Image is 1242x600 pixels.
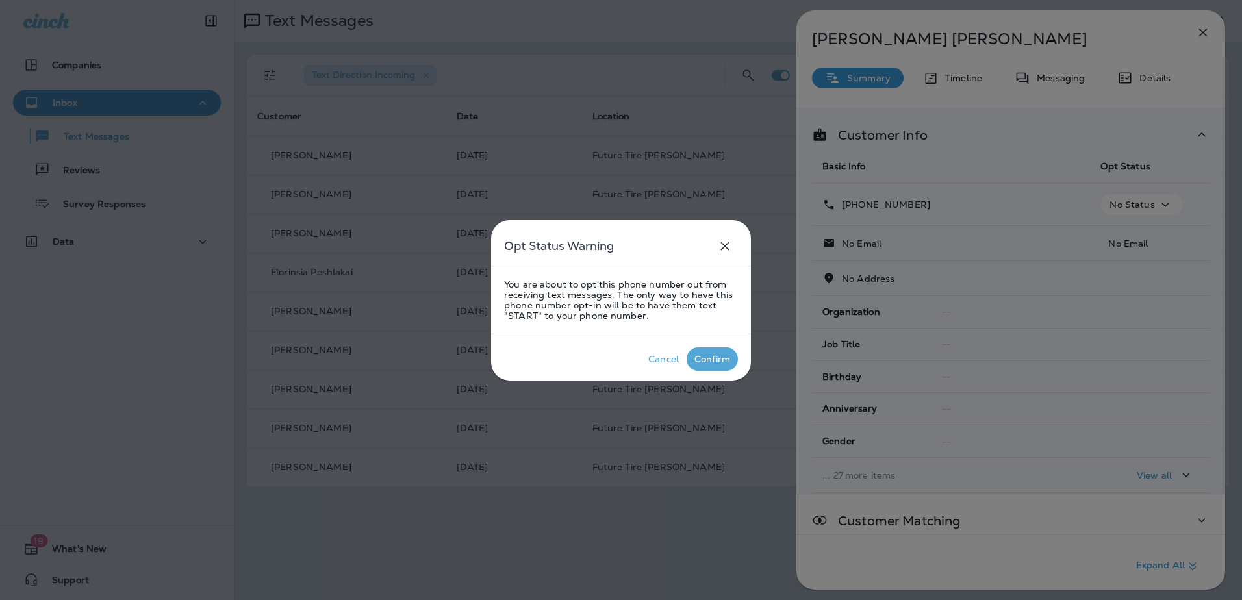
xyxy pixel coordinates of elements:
div: Confirm [694,354,730,364]
div: Cancel [648,354,679,364]
h5: Opt Status Warning [504,236,614,256]
button: Confirm [687,347,738,371]
p: You are about to opt this phone number out from receiving text messages. The only way to have thi... [504,279,738,321]
button: Cancel [640,347,687,371]
button: close [712,233,738,259]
